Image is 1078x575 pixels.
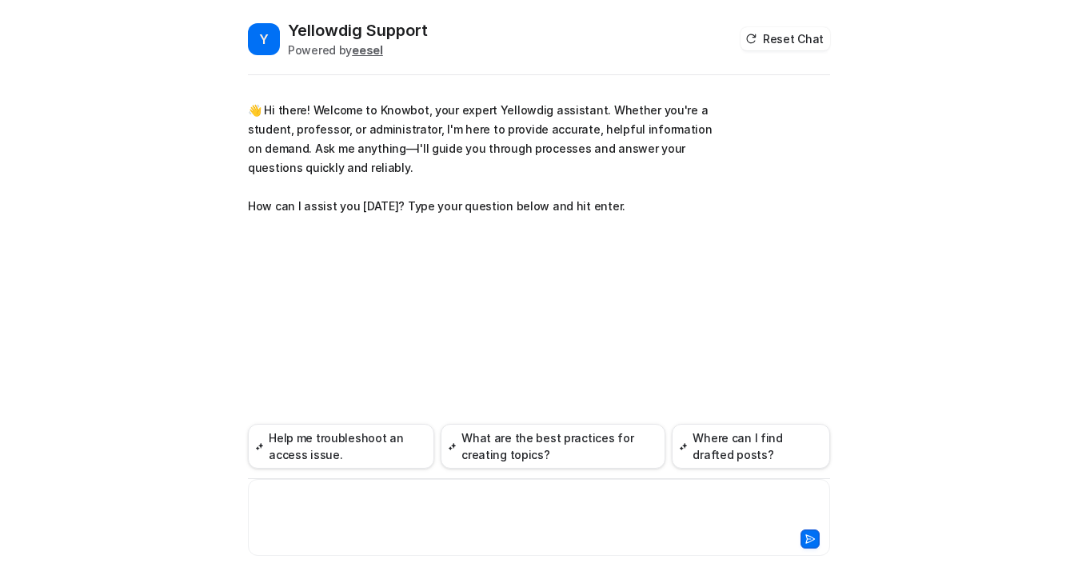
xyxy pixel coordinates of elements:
[288,19,428,42] h2: Yellowdig Support
[672,424,830,469] button: Where can I find drafted posts?
[248,424,434,469] button: Help me troubleshoot an access issue.
[441,424,665,469] button: What are the best practices for creating topics?
[741,27,830,50] button: Reset Chat
[248,101,716,216] p: 👋 Hi there! Welcome to Knowbot, your expert Yellowdig assistant. Whether you're a student, profes...
[352,43,383,57] b: eesel
[248,23,280,55] span: Y
[288,42,428,58] div: Powered by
